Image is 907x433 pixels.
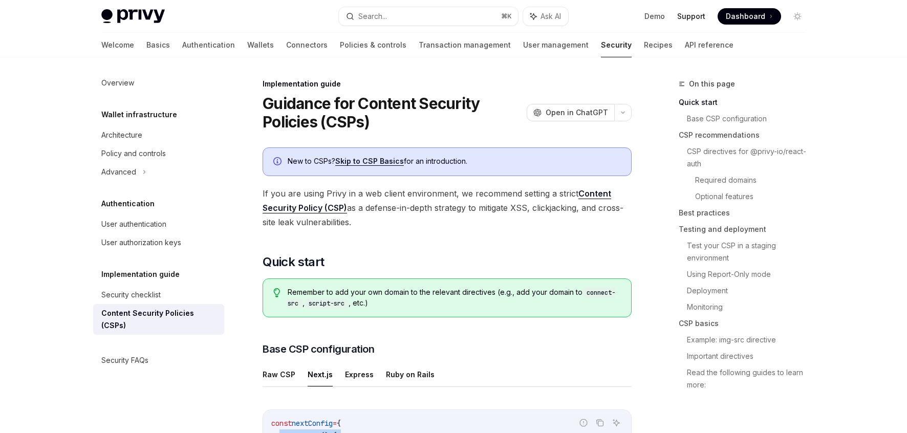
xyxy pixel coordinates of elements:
button: Toggle dark mode [789,8,806,25]
button: Express [345,362,374,386]
button: Next.js [308,362,333,386]
a: Read the following guides to learn more: [687,364,814,393]
a: Authentication [182,33,235,57]
img: light logo [101,9,165,24]
button: Ruby on Rails [386,362,435,386]
a: Recipes [644,33,673,57]
a: CSP directives for @privy-io/react-auth [687,143,814,172]
a: Monitoring [687,299,814,315]
a: Demo [644,11,665,21]
span: Remember to add your own domain to the relevant directives (e.g., add your domain to , , etc.) [288,287,621,309]
a: Connectors [286,33,328,57]
span: { [337,419,341,428]
button: Copy the contents from the code block [593,416,607,429]
span: Open in ChatGPT [546,107,608,118]
code: script-src [305,298,349,309]
div: Search... [358,10,387,23]
a: Transaction management [419,33,511,57]
button: Open in ChatGPT [527,104,614,121]
a: Wallets [247,33,274,57]
a: Example: img-src directive [687,332,814,348]
span: Ask AI [541,11,561,21]
a: Policy and controls [93,144,224,163]
span: const [271,419,292,428]
a: User authentication [93,215,224,233]
span: Dashboard [726,11,765,21]
a: CSP basics [679,315,814,332]
a: CSP recommendations [679,127,814,143]
span: Base CSP configuration [263,342,374,356]
div: Policy and controls [101,147,166,160]
a: Content Security Policies (CSPs) [93,304,224,335]
div: Overview [101,77,134,89]
a: Basics [146,33,170,57]
a: Best practices [679,205,814,221]
a: Deployment [687,283,814,299]
a: Skip to CSP Basics [335,157,404,166]
a: Security checklist [93,286,224,304]
span: On this page [689,78,735,90]
a: Quick start [679,94,814,111]
div: Content Security Policies (CSPs) [101,307,218,332]
span: = [333,419,337,428]
code: connect-src [288,288,615,309]
a: Welcome [101,33,134,57]
a: Security FAQs [93,351,224,370]
a: Security [601,33,632,57]
div: User authentication [101,218,166,230]
div: Architecture [101,129,142,141]
span: Quick start [263,254,324,270]
button: Ask AI [523,7,568,26]
a: Testing and deployment [679,221,814,237]
a: Required domains [695,172,814,188]
a: Test your CSP in a staging environment [687,237,814,266]
div: New to CSPs? for an introduction. [288,156,621,167]
a: API reference [685,33,733,57]
div: Security FAQs [101,354,148,366]
svg: Info [273,157,284,167]
a: Using Report-Only mode [687,266,814,283]
a: Important directives [687,348,814,364]
span: If you are using Privy in a web client environment, we recommend setting a strict as a defense-in... [263,186,632,229]
h5: Implementation guide [101,268,180,280]
div: Security checklist [101,289,161,301]
a: Overview [93,74,224,92]
a: Dashboard [718,8,781,25]
div: Implementation guide [263,79,632,89]
span: nextConfig [292,419,333,428]
button: Report incorrect code [577,416,590,429]
svg: Tip [273,288,280,297]
button: Ask AI [610,416,623,429]
a: User authorization keys [93,233,224,252]
a: Architecture [93,126,224,144]
h5: Authentication [101,198,155,210]
div: Advanced [101,166,136,178]
button: Search...⌘K [339,7,518,26]
h1: Guidance for Content Security Policies (CSPs) [263,94,523,131]
span: ⌘ K [501,12,512,20]
a: Base CSP configuration [687,111,814,127]
a: User management [523,33,589,57]
a: Policies & controls [340,33,406,57]
a: Support [677,11,705,21]
h5: Wallet infrastructure [101,109,177,121]
a: Optional features [695,188,814,205]
div: User authorization keys [101,236,181,249]
button: Raw CSP [263,362,295,386]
